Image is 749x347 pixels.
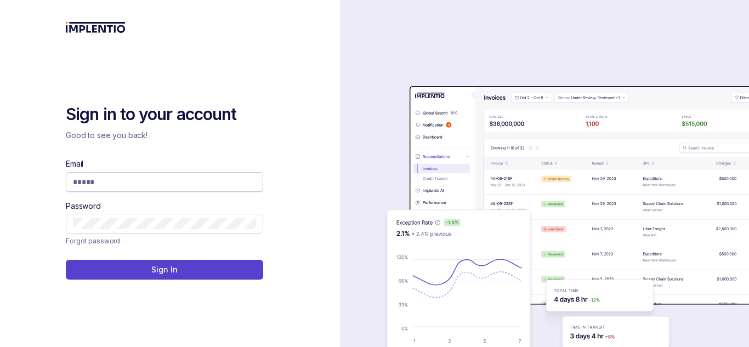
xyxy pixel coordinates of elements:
[66,236,120,247] a: Link Forgot password
[66,201,101,212] label: Password
[151,264,177,275] p: Sign In
[66,22,126,33] img: logo
[66,260,263,280] button: Sign In
[66,104,263,126] h2: Sign in to your account
[66,236,120,247] p: Forgot password
[66,158,83,169] label: Email
[66,130,263,141] p: Good to see you back!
